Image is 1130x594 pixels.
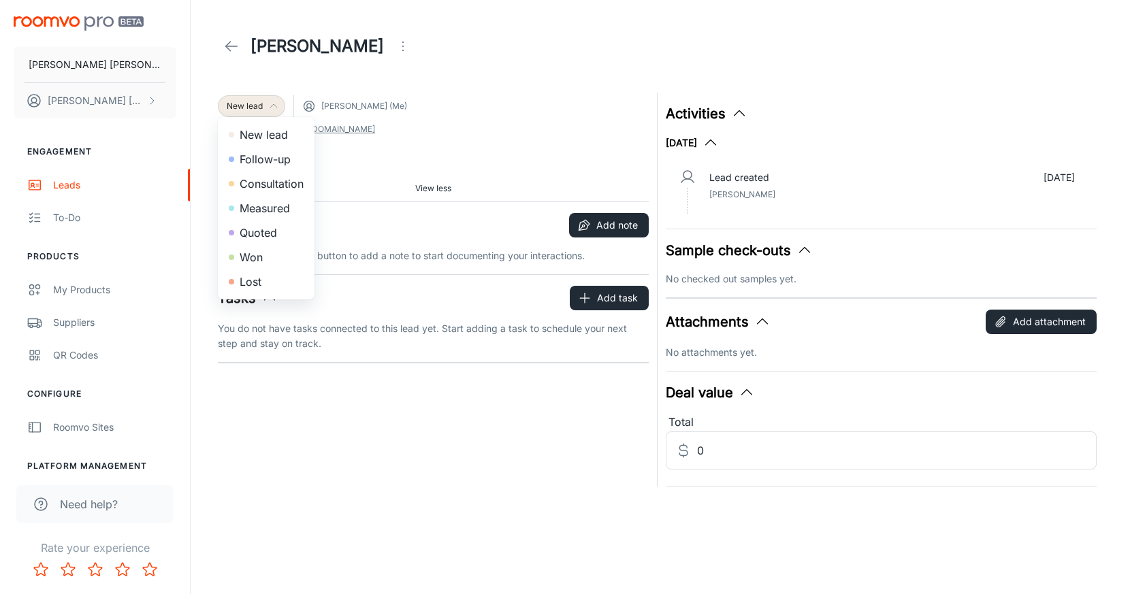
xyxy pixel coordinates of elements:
li: Lost [218,269,314,294]
li: Consultation [218,171,314,196]
li: Measured [218,196,314,220]
li: Won [218,245,314,269]
li: Follow-up [218,147,314,171]
li: New lead [218,122,314,147]
li: Quoted [218,220,314,245]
